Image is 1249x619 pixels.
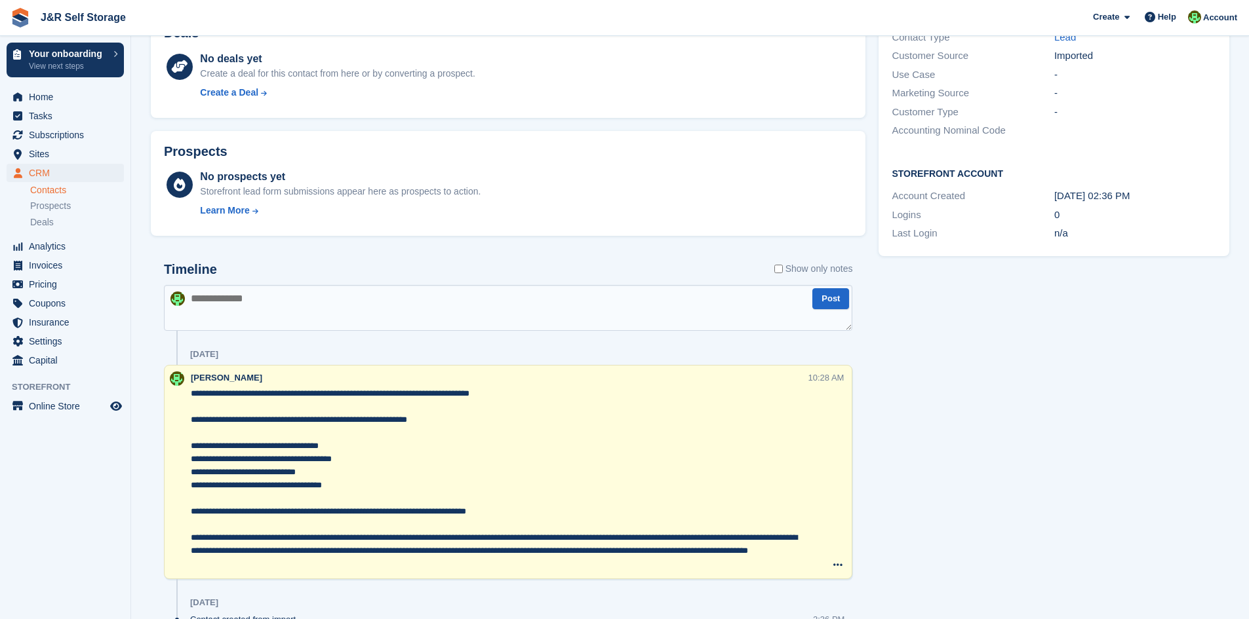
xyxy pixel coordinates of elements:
div: Accounting Nominal Code [892,123,1054,138]
img: stora-icon-8386f47178a22dfd0bd8f6a31ec36ba5ce8667c1dd55bd0f319d3a0aa187defe.svg [10,8,30,28]
a: Preview store [108,398,124,414]
a: Your onboarding View next steps [7,43,124,77]
span: Invoices [29,256,108,274]
span: Analytics [29,237,108,255]
div: Contact Type [892,30,1054,45]
span: Sites [29,145,108,163]
a: menu [7,313,124,331]
a: Create a Deal [200,86,475,100]
div: Customer Type [892,105,1054,120]
a: menu [7,107,124,125]
span: Create [1093,10,1119,24]
div: Learn More [200,204,249,217]
span: Insurance [29,313,108,331]
div: Create a Deal [200,86,258,100]
a: menu [7,332,124,350]
span: [PERSON_NAME] [191,373,262,383]
a: menu [7,294,124,312]
span: Subscriptions [29,126,108,144]
div: Account Created [892,189,1054,204]
p: Your onboarding [29,49,107,58]
a: Lead [1054,31,1076,43]
span: Help [1158,10,1176,24]
span: Pricing [29,275,108,293]
div: 0 [1054,208,1216,223]
div: Logins [892,208,1054,223]
span: Storefront [12,381,130,394]
a: menu [7,397,124,415]
span: Prospects [30,200,71,212]
img: Steve Pollicott [1188,10,1201,24]
a: menu [7,88,124,106]
a: J&R Self Storage [35,7,131,28]
div: [DATE] [190,597,218,608]
div: [DATE] 02:36 PM [1054,189,1216,204]
div: n/a [1054,226,1216,241]
span: CRM [29,164,108,182]
div: Imported [1054,48,1216,64]
a: menu [7,256,124,274]
p: View next steps [29,60,107,72]
div: - [1054,86,1216,101]
div: No deals yet [200,51,475,67]
h2: Timeline [164,262,217,277]
div: Create a deal for this contact from here or by converting a prospect. [200,67,475,81]
img: Steve Pollicott [170,371,184,386]
div: - [1054,67,1216,83]
span: Home [29,88,108,106]
a: Deals [30,216,124,229]
div: - [1054,105,1216,120]
span: Deals [30,216,54,229]
a: menu [7,164,124,182]
span: Tasks [29,107,108,125]
label: Show only notes [774,262,853,276]
span: Online Store [29,397,108,415]
a: Learn More [200,204,481,217]
span: Capital [29,351,108,369]
span: Account [1203,11,1237,24]
a: Contacts [30,184,124,197]
div: Last Login [892,226,1054,241]
div: Use Case [892,67,1054,83]
div: 10:28 AM [808,371,844,384]
a: menu [7,237,124,255]
div: Marketing Source [892,86,1054,101]
a: menu [7,351,124,369]
a: menu [7,126,124,144]
img: Steve Pollicott [170,291,185,306]
a: menu [7,275,124,293]
h2: Storefront Account [892,166,1216,179]
div: Storefront lead form submissions appear here as prospects to action. [200,185,481,198]
div: [DATE] [190,349,218,360]
button: Post [812,288,849,310]
span: Coupons [29,294,108,312]
a: menu [7,145,124,163]
h2: Prospects [164,144,228,159]
input: Show only notes [774,262,783,276]
div: Customer Source [892,48,1054,64]
a: Prospects [30,199,124,213]
div: No prospects yet [200,169,481,185]
span: Settings [29,332,108,350]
